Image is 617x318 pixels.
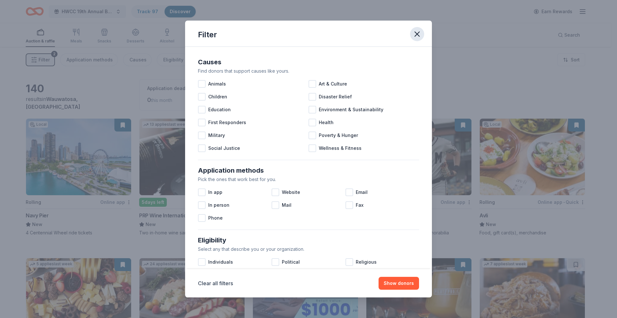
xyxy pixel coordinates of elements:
span: Religious [356,258,377,266]
span: In app [208,188,222,196]
span: Art & Culture [319,80,347,88]
span: Email [356,188,368,196]
button: Show donors [379,277,419,290]
button: Clear all filters [198,279,233,287]
span: Phone [208,214,223,222]
span: Wellness & Fitness [319,144,362,152]
div: Find donors that support causes like yours. [198,67,419,75]
span: Animals [208,80,226,88]
div: Application methods [198,165,419,176]
span: First Responders [208,119,246,126]
div: Causes [198,57,419,67]
span: Website [282,188,300,196]
span: Disaster Relief [319,93,352,101]
span: Individuals [208,258,233,266]
span: Political [282,258,300,266]
span: Military [208,132,225,139]
span: Education [208,106,231,114]
div: Pick the ones that work best for you. [198,176,419,183]
span: Fax [356,201,363,209]
span: Health [319,119,334,126]
span: Environment & Sustainability [319,106,383,114]
div: Filter [198,30,217,40]
span: Children [208,93,227,101]
span: Social Justice [208,144,240,152]
span: In person [208,201,229,209]
div: Select any that describe you or your organization. [198,245,419,253]
span: Poverty & Hunger [319,132,358,139]
div: Eligibility [198,235,419,245]
span: Mail [282,201,291,209]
